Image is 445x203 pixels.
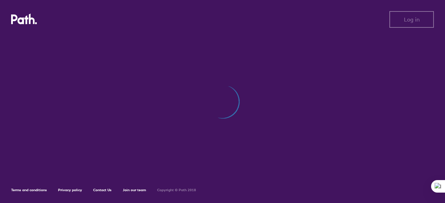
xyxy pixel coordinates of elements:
[58,188,82,192] a: Privacy policy
[404,16,420,23] span: Log in
[157,188,196,192] h6: Copyright © Path 2018
[93,188,112,192] a: Contact Us
[389,11,434,28] button: Log in
[123,188,146,192] a: Join our team
[11,188,47,192] a: Terms and conditions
